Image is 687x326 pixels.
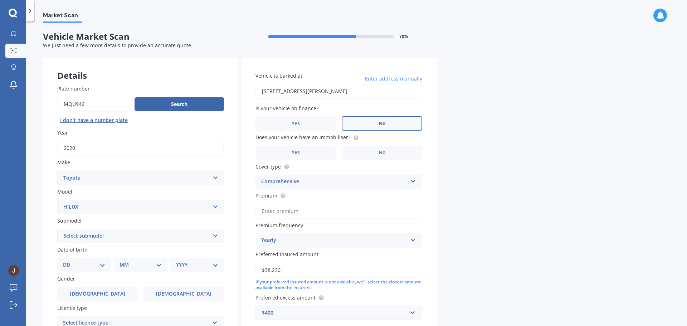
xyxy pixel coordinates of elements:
input: Enter plate number [57,97,132,112]
span: Vehicle is parked at [255,72,302,79]
span: We just need a few more details to provide an accurate quote [43,42,191,49]
span: Market Scan [43,12,82,21]
span: No [379,121,386,127]
span: Licence type [57,305,87,311]
input: YYYY [57,141,224,156]
input: Enter amount [255,263,422,278]
input: Enter premium [255,204,422,219]
span: Plate number [57,85,90,92]
span: Yes [292,150,300,156]
span: [DEMOGRAPHIC_DATA] [70,291,125,297]
span: Make [57,159,70,166]
div: $400 [262,309,407,317]
span: Date of birth [57,246,88,253]
span: Enter address manually [365,75,422,82]
span: Preferred insured amount [255,251,318,258]
span: Year [57,129,68,136]
span: Does your vehicle have an immobiliser? [255,134,350,141]
span: Submodel [57,217,82,224]
span: Is your vehicle on finance? [255,105,318,112]
span: Model [57,188,72,195]
span: Premium [255,192,277,199]
button: Search [135,97,224,111]
div: Details [43,58,238,79]
div: Yearly [261,236,407,245]
span: Yes [292,121,300,127]
span: No [379,150,386,156]
span: Cover type [255,163,281,170]
span: Premium frequency [255,222,303,229]
input: Enter address [255,84,422,99]
button: I don’t have a number plate [57,115,131,126]
span: Gender [57,276,75,282]
span: Vehicle Market Scan [43,31,240,42]
span: Preferred excess amount [255,294,316,301]
span: [DEMOGRAPHIC_DATA] [156,291,211,297]
div: Comprehensive [261,177,407,186]
img: ACg8ocKgoGcK1rSJeCddSJuNFh3Ut2aqOc61rKUKvSHUj2NZmkRcgQ=s96-c [8,265,19,276]
span: 70 % [399,34,408,39]
div: If your preferred insured amount is not available, we'll select the closest amount available from... [255,279,422,291]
